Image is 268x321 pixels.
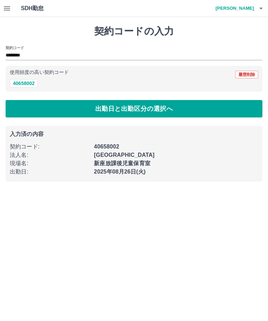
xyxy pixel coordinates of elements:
[10,79,38,87] button: 40658002
[94,152,155,158] b: [GEOGRAPHIC_DATA]
[6,45,24,51] h2: 契約コード
[94,144,119,150] b: 40658002
[94,160,150,166] b: 新座放課後児童保育室
[6,25,262,37] h1: 契約コードの入力
[235,71,258,78] button: 履歴削除
[10,168,90,176] p: 出勤日 :
[10,151,90,159] p: 法人名 :
[10,159,90,168] p: 現場名 :
[10,70,69,75] p: 使用頻度の高い契約コード
[94,169,146,175] b: 2025年08月26日(火)
[10,143,90,151] p: 契約コード :
[10,131,258,137] p: 入力済の内容
[6,100,262,117] button: 出勤日と出勤区分の選択へ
